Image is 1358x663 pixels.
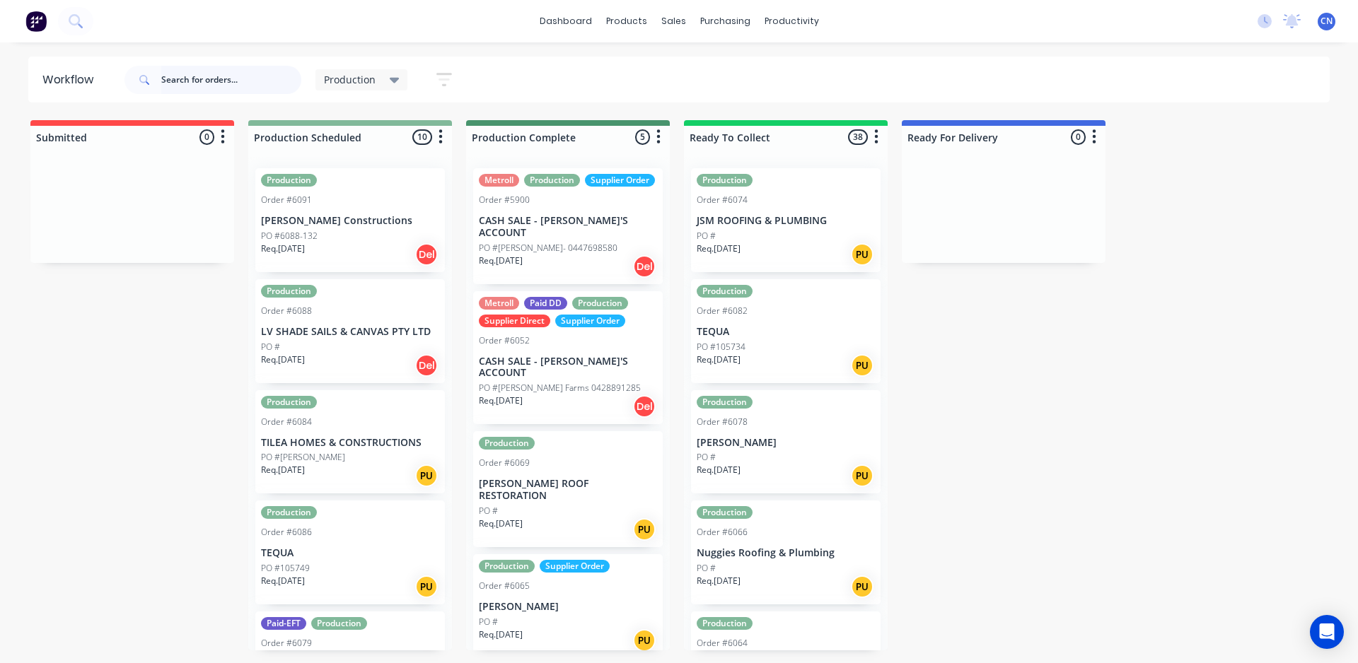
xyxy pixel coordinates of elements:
p: Req. [DATE] [261,242,305,255]
span: CN [1321,15,1333,28]
div: Supplier Order [555,315,625,327]
div: ProductionOrder #6091[PERSON_NAME] ConstructionsPO #6088-132Req.[DATE]Del [255,168,445,272]
p: Req. [DATE] [697,242,741,255]
p: CASH SALE - [PERSON_NAME]'S ACCOUNT [479,215,657,239]
p: PO #105734 [697,341,745,353]
div: Order #6079 [261,637,312,650]
p: PO # [479,616,498,628]
div: Order #5900 [479,194,530,206]
p: PO # [697,451,716,464]
p: TEQUA [697,326,875,338]
div: ProductionOrder #6086TEQUAPO #105749Req.[DATE]PU [255,500,445,604]
p: TEQUA [261,547,439,559]
div: MetrollPaid DDProductionSupplier DirectSupplier OrderOrder #6052CASH SALE - [PERSON_NAME]'S ACCOU... [473,291,663,425]
p: PO #105749 [261,562,310,575]
p: Req. [DATE] [697,353,741,366]
div: Del [415,243,438,266]
p: Req. [DATE] [479,628,523,641]
p: [PERSON_NAME] Constructions [261,215,439,227]
div: Order #6084 [261,416,312,428]
div: Order #6064 [697,637,748,650]
img: Factory [25,11,47,32]
div: ProductionOrder #6066Nuggies Roofing & PlumbingPO #Req.[DATE]PU [691,500,881,604]
div: PU [851,464,874,487]
p: Req. [DATE] [261,575,305,587]
p: CASH SALE - [PERSON_NAME]'S ACCOUNT [479,356,657,380]
div: ProductionOrder #6082TEQUAPO #105734Req.[DATE]PU [691,279,881,383]
div: Supplier Order [540,560,610,573]
div: PU [633,629,656,652]
p: [PERSON_NAME] [479,601,657,613]
p: PO # [697,562,716,575]
p: Req. [DATE] [697,575,741,587]
div: Del [633,255,656,278]
div: products [599,11,654,32]
div: ProductionOrder #6088LV SHADE SAILS & CANVAS PTY LTDPO #Req.[DATE]Del [255,279,445,383]
div: ProductionOrder #6069[PERSON_NAME] ROOF RESTORATIONPO #Req.[DATE]PU [473,431,663,547]
div: PU [851,243,874,266]
p: [PERSON_NAME] ROOF RESTORATION [479,478,657,502]
div: Order #6086 [261,526,312,539]
div: Order #6088 [261,305,312,317]
div: MetrollProductionSupplier OrderOrder #5900CASH SALE - [PERSON_NAME]'S ACCOUNTPO #[PERSON_NAME]- 0... [473,168,663,284]
p: PO # [697,230,716,242]
div: Production [261,506,317,519]
p: Nuggies Roofing & Plumbing [697,547,875,559]
div: Production [261,285,317,298]
p: LV SHADE SAILS & CANVAS PTY LTD [261,326,439,338]
div: Order #6078 [697,416,748,428]
div: Supplier Direct [479,315,550,327]
div: Order #6074 [697,194,748,206]
p: JSM ROOFING & PLUMBING [697,215,875,227]
p: Req. [DATE] [479,394,523,407]
div: Order #6066 [697,526,748,539]
p: PO # [479,505,498,517]
div: Production [479,560,535,573]
p: PO #[PERSON_NAME]- 0447698580 [479,242,617,254]
input: Search for orders... [161,66,301,94]
div: ProductionSupplier OrderOrder #6065[PERSON_NAME]PO #Req.[DATE]PU [473,554,663,658]
p: Req. [DATE] [479,254,523,267]
p: PO #[PERSON_NAME] [261,451,345,464]
p: TILEA HOMES & CONSTRUCTIONS [261,437,439,449]
p: Req. [DATE] [697,464,741,476]
div: Open Intercom Messenger [1310,615,1344,649]
p: Req. [DATE] [261,464,305,476]
div: PU [851,354,874,377]
div: productivity [758,11,826,32]
div: Order #6082 [697,305,748,317]
div: PU [851,575,874,598]
p: [PERSON_NAME] [697,437,875,449]
div: Production [261,396,317,409]
p: PO #6088-132 [261,230,318,242]
div: Del [415,354,438,377]
div: Metroll [479,174,519,187]
div: ProductionOrder #6084TILEA HOMES & CONSTRUCTIONSPO #[PERSON_NAME]Req.[DATE]PU [255,390,445,494]
div: ProductionOrder #6078[PERSON_NAME]PO #Req.[DATE]PU [691,390,881,494]
div: Production [524,174,580,187]
p: Req. [DATE] [261,353,305,366]
p: PO # [261,341,280,353]
div: sales [654,11,693,32]
div: Supplier Order [585,174,655,187]
span: Production [324,72,376,87]
div: Del [633,395,656,418]
div: Production [311,617,367,630]
p: PO #[PERSON_NAME] Farms 0428891285 [479,382,641,394]
div: Workflow [42,71,100,88]
div: Production [697,617,753,630]
div: Order #6052 [479,334,530,347]
div: Production [261,174,317,187]
div: Order #6069 [479,457,530,469]
p: Req. [DATE] [479,517,523,530]
div: Production [697,506,753,519]
div: PU [415,464,438,487]
div: Paid-EFT [261,617,306,630]
div: PU [415,575,438,598]
div: Production [479,437,535,450]
div: Production [697,285,753,298]
div: PU [633,518,656,541]
div: Production [697,396,753,409]
div: Production [697,174,753,187]
div: Paid DD [524,297,567,310]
